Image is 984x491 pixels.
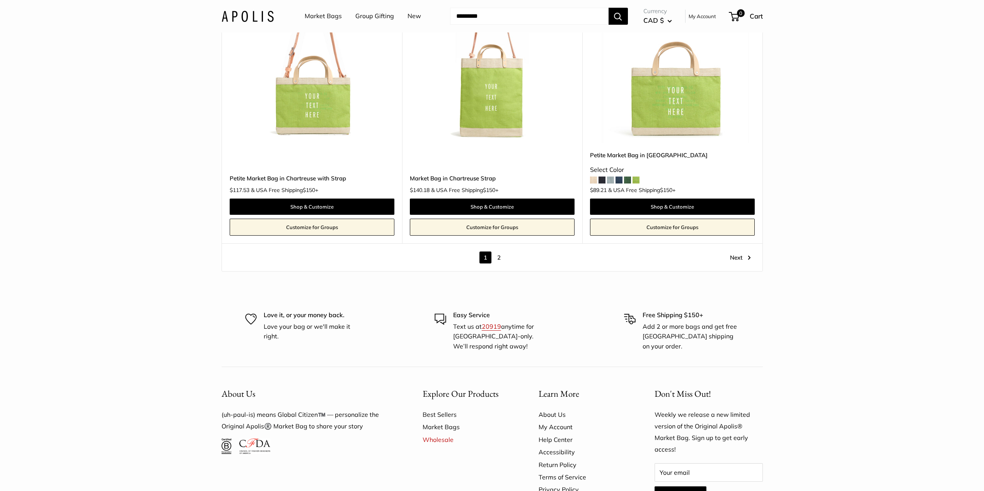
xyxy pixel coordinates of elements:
[539,433,628,446] a: Help Center
[737,9,744,17] span: 0
[410,187,430,193] span: $140.18
[408,10,421,22] a: New
[230,174,394,183] a: Petite Market Bag in Chartreuse with Strap
[493,251,505,263] a: 2
[239,438,270,454] img: Council of Fashion Designers of America Member
[539,459,628,471] a: Return Policy
[305,10,342,22] a: Market Bags
[230,187,249,193] span: $117.53
[643,322,739,352] p: Add 2 or more bags and get free [GEOGRAPHIC_DATA] shipping on your order.
[431,187,498,193] span: & USA Free Shipping +
[539,421,628,433] a: My Account
[264,322,360,341] p: Love your bag or we'll make it right.
[453,310,550,320] p: Easy Service
[643,310,739,320] p: Free Shipping $150+
[479,251,491,263] span: 1
[222,386,396,401] button: About Us
[539,446,628,458] a: Accessibility
[423,421,512,433] a: Market Bags
[655,386,763,401] p: Don't Miss Out!
[730,251,751,263] a: Next
[660,187,672,194] span: $150
[643,14,672,27] button: CAD $
[643,16,664,24] span: CAD $
[590,151,755,160] a: Petite Market Bag in [GEOGRAPHIC_DATA]
[303,187,315,194] span: $150
[222,10,274,22] img: Apolis
[230,219,394,236] a: Customize for Groups
[355,10,394,22] a: Group Gifting
[222,409,396,432] p: (uh-paul-is) means Global Citizen™️ — personalize the Original Apolis®️ Market Bag to share your ...
[590,164,755,176] div: Select Color
[750,12,763,20] span: Cart
[482,323,501,330] a: 20919
[689,12,716,21] a: My Account
[423,386,512,401] button: Explore Our Products
[539,471,628,483] a: Terms of Service
[609,8,628,25] button: Search
[222,388,255,399] span: About Us
[453,322,550,352] p: Text us at anytime for [GEOGRAPHIC_DATA]-only. We’ll respond right away!
[483,187,495,194] span: $150
[251,187,318,193] span: & USA Free Shipping +
[410,174,575,183] a: Market Bag in Chartreuse Strap
[423,433,512,446] a: Wholesale
[423,408,512,421] a: Best Sellers
[264,310,360,320] p: Love it, or your money back.
[590,199,755,215] a: Shop & Customize
[423,388,498,399] span: Explore Our Products
[608,187,675,193] span: & USA Free Shipping +
[655,409,763,455] p: Weekly we release a new limited version of the Original Apolis® Market Bag. Sign up to get early ...
[539,386,628,401] button: Learn More
[410,199,575,215] a: Shop & Customize
[222,438,232,454] img: Certified B Corporation
[539,388,579,399] span: Learn More
[590,219,755,236] a: Customize for Groups
[643,6,672,17] span: Currency
[730,10,763,22] a: 0 Cart
[410,219,575,236] a: Customize for Groups
[230,199,394,215] a: Shop & Customize
[450,8,609,25] input: Search...
[590,187,607,193] span: $89.21
[539,408,628,421] a: About Us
